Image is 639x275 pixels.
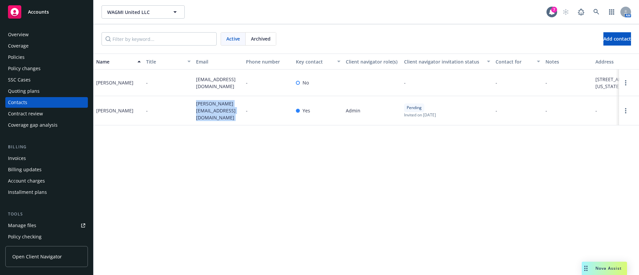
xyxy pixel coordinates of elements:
[551,7,557,13] div: 7
[5,108,88,119] a: Contract review
[622,79,630,87] a: Open options
[5,86,88,96] a: Quoting plans
[545,79,547,86] span: -
[146,79,148,86] span: -
[5,74,88,85] a: SSC Cases
[28,9,49,15] span: Accounts
[8,231,42,242] div: Policy checking
[5,176,88,186] a: Account charges
[590,5,603,19] a: Search
[5,52,88,63] a: Policies
[493,54,543,69] button: Contact for
[96,79,133,86] div: [PERSON_NAME]
[404,79,406,86] span: -
[8,97,27,108] div: Contacts
[5,29,88,40] a: Overview
[246,58,291,65] div: Phone number
[603,32,631,46] button: Add contact
[146,58,183,65] div: Title
[545,58,590,65] div: Notes
[343,54,401,69] button: Client navigator role(s)
[582,262,590,275] div: Drag to move
[5,164,88,175] a: Billing updates
[622,107,630,115] a: Open options
[545,107,547,114] span: -
[143,54,193,69] button: Title
[196,100,241,121] span: [PERSON_NAME][EMAIL_ADDRESS][DOMAIN_NAME]
[407,105,422,111] span: Pending
[5,220,88,231] a: Manage files
[8,153,26,164] div: Invoices
[496,58,533,65] div: Contact for
[8,187,47,198] div: Installment plans
[96,58,133,65] div: Name
[94,54,143,69] button: Name
[595,107,597,114] span: -
[605,5,618,19] a: Switch app
[8,86,40,96] div: Quoting plans
[303,79,309,86] span: No
[196,58,241,65] div: Email
[404,58,483,65] div: Client navigator invitation status
[346,107,360,114] span: Admin
[226,35,240,42] span: Active
[496,79,497,86] span: -
[246,79,248,86] span: -
[293,54,343,69] button: Key contact
[5,3,88,21] a: Accounts
[8,41,29,51] div: Coverage
[5,231,88,242] a: Policy checking
[559,5,572,19] a: Start snowing
[8,120,58,130] div: Coverage gap analysis
[196,76,241,90] span: [EMAIL_ADDRESS][DOMAIN_NAME]
[5,41,88,51] a: Coverage
[96,107,133,114] div: [PERSON_NAME]
[107,9,165,16] span: WAGMI United LLC
[5,120,88,130] a: Coverage gap analysis
[296,58,333,65] div: Key contact
[146,107,148,114] span: -
[8,63,41,74] div: Policy changes
[102,5,185,19] button: WAGMI United LLC
[603,36,631,42] span: Add contact
[8,176,45,186] div: Account charges
[102,32,217,46] input: Filter by keyword...
[8,29,29,40] div: Overview
[193,54,243,69] button: Email
[5,187,88,198] a: Installment plans
[5,97,88,108] a: Contacts
[8,220,36,231] div: Manage files
[543,54,593,69] button: Notes
[5,144,88,150] div: Billing
[401,54,493,69] button: Client navigator invitation status
[8,74,31,85] div: SSC Cases
[246,107,248,114] span: -
[8,52,25,63] div: Policies
[5,63,88,74] a: Policy changes
[12,253,62,260] span: Open Client Navigator
[251,35,271,42] span: Archived
[496,107,497,114] span: -
[8,164,42,175] div: Billing updates
[243,54,293,69] button: Phone number
[8,108,43,119] div: Contract review
[574,5,588,19] a: Report a Bug
[582,262,627,275] button: Nova Assist
[346,58,399,65] div: Client navigator role(s)
[303,107,310,114] span: Yes
[5,153,88,164] a: Invoices
[595,265,622,271] span: Nova Assist
[5,211,88,217] div: Tools
[404,112,436,118] span: Invited on [DATE]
